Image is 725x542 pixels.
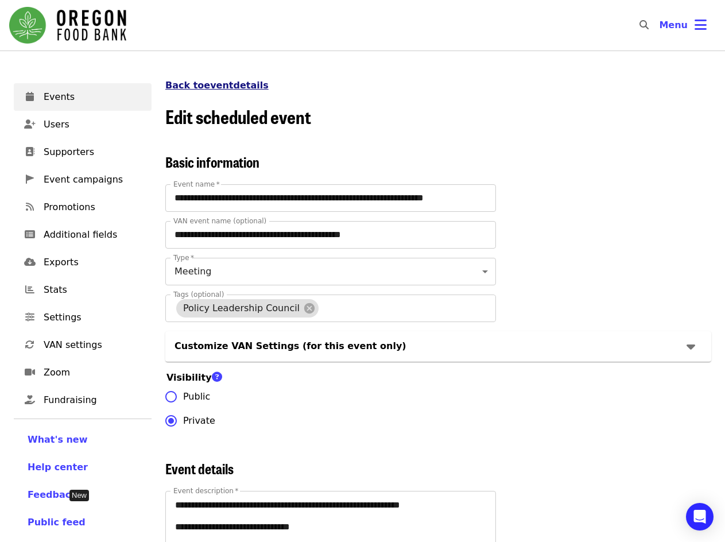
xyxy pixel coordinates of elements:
i: sliders-h icon [25,312,34,323]
i: sync icon [25,339,34,350]
span: Menu [659,20,688,30]
a: Back toeventdetails [165,80,269,91]
span: Supporters [44,145,142,159]
span: Events [44,90,142,104]
i: pennant icon [26,174,34,185]
span: Event details [165,458,234,478]
i: question-circle icon [212,371,222,384]
span: Fundraising [44,393,142,407]
i: bars icon [695,17,707,33]
span: Public [183,390,210,404]
i: user-plus icon [24,119,36,130]
span: Exports [44,255,142,269]
label: Tags (optional) [173,291,224,298]
span: Help center [28,462,88,473]
a: Public feed [28,516,138,529]
img: Oregon Food Bank - Home [9,7,126,44]
a: Help center [28,460,138,474]
i: cloud-download icon [24,257,36,268]
a: What's new [28,433,138,447]
a: Supporters [14,138,152,166]
span: Settings [44,311,142,324]
a: Fundraising [14,386,152,414]
label: Type [173,254,194,261]
a: Zoom [14,359,152,386]
a: Event campaigns [14,166,152,193]
span: Zoom [44,366,142,380]
i: caret-down icon [687,338,695,355]
span: Visibility [166,372,229,383]
span: Customize VAN Settings (for this event only) [175,340,406,351]
span: Basic information [165,152,259,172]
i: search icon [639,20,649,30]
i: calendar icon [26,91,34,102]
span: Edit scheduled event [165,103,311,130]
a: Users [14,111,152,138]
span: Users [44,118,142,131]
label: Event name [173,181,220,188]
div: Customize VAN Settings (for this event only) [165,331,711,362]
i: chart-bar icon [25,284,34,295]
label: Event description [173,487,238,494]
a: Promotions [14,193,152,221]
span: VAN settings [44,338,142,352]
input: Event name [165,184,496,212]
a: Events [14,83,152,111]
label: VAN event name (optional) [173,218,266,224]
div: Policy Leadership Council [176,299,319,318]
i: hand-holding-heart icon [25,394,35,405]
span: Additional fields [44,228,142,242]
a: Stats [14,276,152,304]
div: Meeting [165,258,496,285]
input: Search [656,11,665,39]
span: Policy Leadership Council [176,303,307,313]
span: Public feed [28,517,86,528]
span: What's new [28,434,88,445]
button: Feedback [28,488,77,502]
div: Open Intercom Messenger [686,503,714,531]
a: Exports [14,249,152,276]
a: Additional fields [14,221,152,249]
span: Stats [44,283,142,297]
button: Toggle account menu [650,11,716,39]
span: Private [183,414,215,428]
i: rss icon [26,202,34,212]
span: Event campaigns [44,173,142,187]
i: address-book icon [25,146,34,157]
a: VAN settings [14,331,152,359]
i: video icon [25,367,35,378]
a: Settings [14,304,152,331]
div: Tooltip anchor [69,490,89,501]
input: VAN event name (optional) [165,221,496,249]
i: list-alt icon [25,229,35,240]
span: Promotions [44,200,142,214]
